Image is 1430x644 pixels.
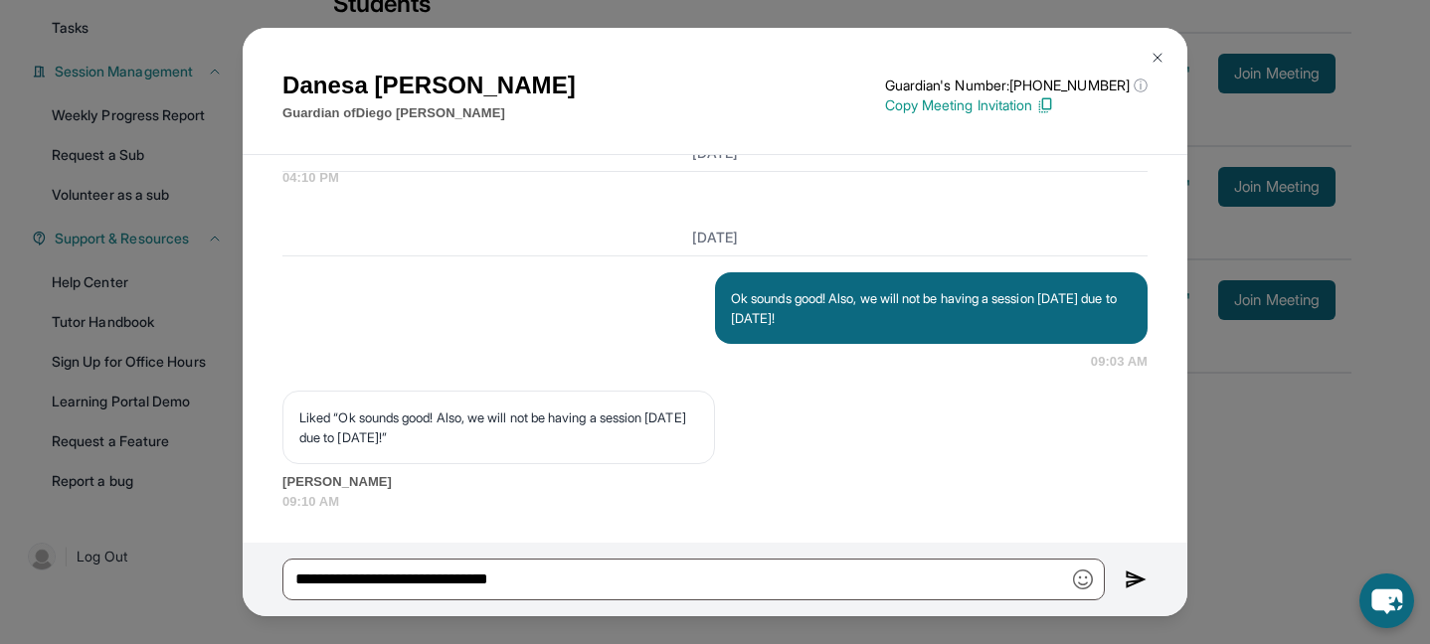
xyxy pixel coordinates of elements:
p: Liked “Ok sounds good! Also, we will not be having a session [DATE] due to [DATE]!” [299,407,698,447]
p: Guardian of Diego [PERSON_NAME] [282,103,576,123]
img: Copy Icon [1036,96,1054,114]
p: Guardian's Number: [PHONE_NUMBER] [885,76,1148,95]
h1: Danesa [PERSON_NAME] [282,68,576,103]
img: Close Icon [1150,50,1165,66]
span: 09:03 AM [1091,352,1148,372]
button: chat-button [1359,573,1414,628]
span: 04:10 PM [282,168,1148,188]
img: Send icon [1125,567,1148,591]
span: 09:10 AM [282,492,1148,512]
h3: [DATE] [282,228,1148,247]
p: Copy Meeting Invitation [885,95,1148,115]
span: [PERSON_NAME] [282,472,1148,492]
p: Ok sounds good! Also, we will not be having a session [DATE] due to [DATE]! [731,288,1132,328]
span: ⓘ [1134,76,1148,95]
img: Emoji [1073,569,1093,589]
